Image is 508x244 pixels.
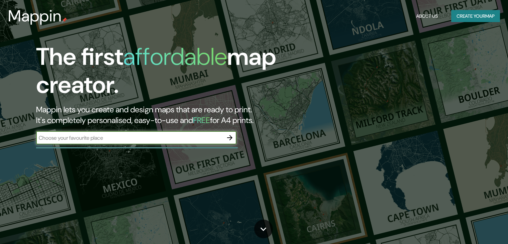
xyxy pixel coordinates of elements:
h1: affordable [123,41,227,72]
button: Create yourmap [451,10,500,22]
img: mappin-pin [62,17,67,23]
h2: Mappin lets you create and design maps that are ready to print. It's completely personalised, eas... [36,104,290,126]
h1: The first map creator. [36,43,290,104]
h3: Mappin [8,7,62,25]
h5: FREE [193,115,210,125]
button: About Us [413,10,441,22]
input: Choose your favourite place [36,134,223,142]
